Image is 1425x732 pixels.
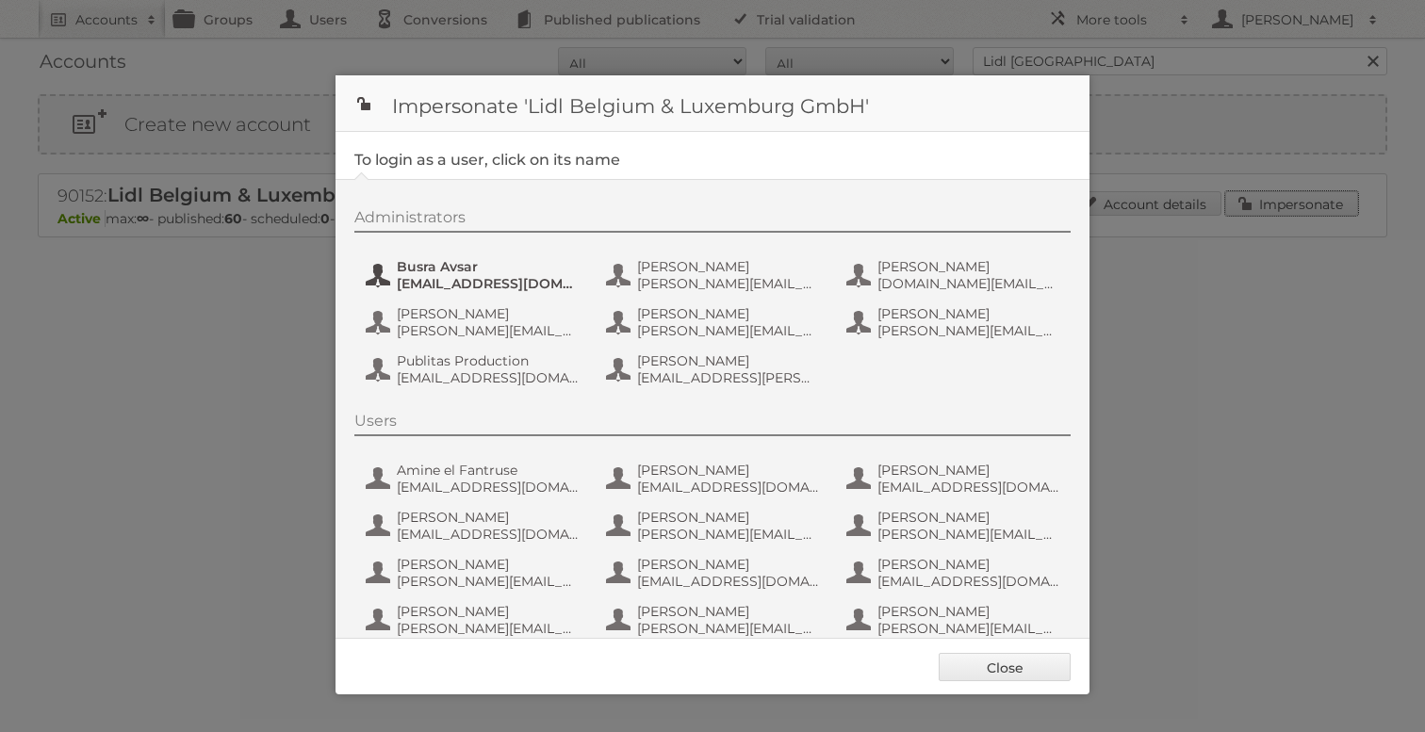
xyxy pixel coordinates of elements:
a: Close [939,653,1071,681]
button: Amine el Fantruse [EMAIL_ADDRESS][DOMAIN_NAME] [364,460,585,497]
span: [PERSON_NAME] [637,603,820,620]
span: [PERSON_NAME] [397,556,580,573]
span: [PERSON_NAME] [637,352,820,369]
button: [PERSON_NAME] [EMAIL_ADDRESS][PERSON_NAME][DOMAIN_NAME] [604,350,826,388]
span: [PERSON_NAME] [877,603,1060,620]
span: [EMAIL_ADDRESS][DOMAIN_NAME] [637,573,820,590]
span: [EMAIL_ADDRESS][DOMAIN_NAME] [397,369,580,386]
button: [PERSON_NAME] [PERSON_NAME][EMAIL_ADDRESS][DOMAIN_NAME] [364,554,585,592]
span: [PERSON_NAME][EMAIL_ADDRESS][PERSON_NAME][DOMAIN_NAME] [397,620,580,637]
span: [PERSON_NAME][EMAIL_ADDRESS][DOMAIN_NAME] [637,526,820,543]
span: [PERSON_NAME] [877,305,1060,322]
button: [PERSON_NAME] [PERSON_NAME][EMAIL_ADDRESS][PERSON_NAME][DOMAIN_NAME] [844,507,1066,545]
button: [PERSON_NAME] [PERSON_NAME][EMAIL_ADDRESS][DOMAIN_NAME] [844,601,1066,639]
span: [PERSON_NAME] [637,258,820,275]
span: [DOMAIN_NAME][EMAIL_ADDRESS][DOMAIN_NAME] [877,275,1060,292]
legend: To login as a user, click on its name [354,151,620,169]
span: [PERSON_NAME][EMAIL_ADDRESS][PERSON_NAME][DOMAIN_NAME] [877,526,1060,543]
span: [PERSON_NAME] [637,462,820,479]
span: [EMAIL_ADDRESS][PERSON_NAME][DOMAIN_NAME] [637,369,820,386]
div: Administrators [354,208,1071,233]
span: [PERSON_NAME][EMAIL_ADDRESS][DOMAIN_NAME] [877,322,1060,339]
button: [PERSON_NAME] [PERSON_NAME][EMAIL_ADDRESS][PERSON_NAME][DOMAIN_NAME] [364,601,585,639]
button: [PERSON_NAME] [EMAIL_ADDRESS][DOMAIN_NAME] [844,554,1066,592]
span: [PERSON_NAME] [877,258,1060,275]
span: [PERSON_NAME][EMAIL_ADDRESS][DOMAIN_NAME] [637,620,820,637]
span: [PERSON_NAME][EMAIL_ADDRESS][DOMAIN_NAME] [637,275,820,292]
span: [PERSON_NAME] [637,305,820,322]
button: [PERSON_NAME] [PERSON_NAME][EMAIL_ADDRESS][DOMAIN_NAME] [604,303,826,341]
span: Publitas Production [397,352,580,369]
button: [PERSON_NAME] [PERSON_NAME][EMAIL_ADDRESS][DOMAIN_NAME] [364,303,585,341]
span: [PERSON_NAME] [397,305,580,322]
span: [PERSON_NAME] [877,509,1060,526]
span: [EMAIL_ADDRESS][DOMAIN_NAME] [397,275,580,292]
button: [PERSON_NAME] [EMAIL_ADDRESS][DOMAIN_NAME] [604,554,826,592]
button: Busra Avsar [EMAIL_ADDRESS][DOMAIN_NAME] [364,256,585,294]
span: [EMAIL_ADDRESS][DOMAIN_NAME] [397,526,580,543]
div: Users [354,412,1071,436]
span: [PERSON_NAME][EMAIL_ADDRESS][DOMAIN_NAME] [877,620,1060,637]
h1: Impersonate 'Lidl Belgium & Luxemburg GmbH' [336,75,1089,132]
button: [PERSON_NAME] [EMAIL_ADDRESS][DOMAIN_NAME] [604,460,826,497]
span: [PERSON_NAME] [397,603,580,620]
button: [PERSON_NAME] [PERSON_NAME][EMAIL_ADDRESS][DOMAIN_NAME] [604,256,826,294]
span: [PERSON_NAME][EMAIL_ADDRESS][DOMAIN_NAME] [397,573,580,590]
button: Publitas Production [EMAIL_ADDRESS][DOMAIN_NAME] [364,350,585,388]
span: [EMAIL_ADDRESS][DOMAIN_NAME] [877,573,1060,590]
span: Amine el Fantruse [397,462,580,479]
span: [PERSON_NAME] [637,556,820,573]
span: [PERSON_NAME][EMAIL_ADDRESS][DOMAIN_NAME] [397,322,580,339]
span: [EMAIL_ADDRESS][DOMAIN_NAME] [397,479,580,496]
span: Busra Avsar [397,258,580,275]
button: [PERSON_NAME] [EMAIL_ADDRESS][DOMAIN_NAME] [364,507,585,545]
button: [PERSON_NAME] [EMAIL_ADDRESS][DOMAIN_NAME] [844,460,1066,497]
span: [EMAIL_ADDRESS][DOMAIN_NAME] [877,479,1060,496]
button: [PERSON_NAME] [PERSON_NAME][EMAIL_ADDRESS][DOMAIN_NAME] [604,507,826,545]
span: [PERSON_NAME] [877,556,1060,573]
span: [EMAIL_ADDRESS][DOMAIN_NAME] [637,479,820,496]
button: [PERSON_NAME] [PERSON_NAME][EMAIL_ADDRESS][DOMAIN_NAME] [604,601,826,639]
span: [PERSON_NAME] [397,509,580,526]
span: [PERSON_NAME] [877,462,1060,479]
button: [PERSON_NAME] [PERSON_NAME][EMAIL_ADDRESS][DOMAIN_NAME] [844,303,1066,341]
span: [PERSON_NAME][EMAIL_ADDRESS][DOMAIN_NAME] [637,322,820,339]
button: [PERSON_NAME] [DOMAIN_NAME][EMAIL_ADDRESS][DOMAIN_NAME] [844,256,1066,294]
span: [PERSON_NAME] [637,509,820,526]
